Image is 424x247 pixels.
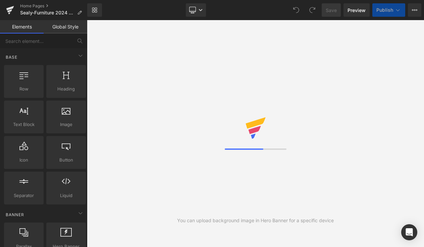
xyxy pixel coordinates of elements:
[48,85,84,92] span: Heading
[6,192,42,199] span: Separator
[6,121,42,128] span: Text Block
[326,7,337,14] span: Save
[289,3,303,17] button: Undo
[48,121,84,128] span: Image
[6,157,42,164] span: Icon
[5,211,25,218] span: Banner
[372,3,405,17] button: Publish
[5,54,18,60] span: Base
[401,224,417,240] div: Open Intercom Messenger
[408,3,421,17] button: More
[6,85,42,92] span: Row
[48,192,84,199] span: Liquid
[306,3,319,17] button: Redo
[376,7,393,13] span: Publish
[20,10,74,15] span: Sealy-Furniture 2024 Home
[177,217,334,224] div: You can upload background image in Hero Banner for a specific device
[348,7,366,14] span: Preview
[48,157,84,164] span: Button
[44,20,87,34] a: Global Style
[20,3,87,9] a: Home Pages
[343,3,370,17] a: Preview
[87,3,102,17] a: New Library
